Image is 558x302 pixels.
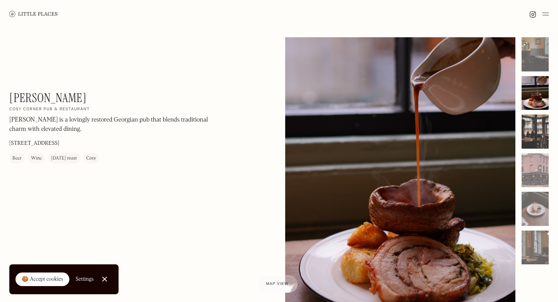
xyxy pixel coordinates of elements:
a: Close Cookie Popup [97,271,112,287]
a: 🍪 Accept cookies [15,272,69,286]
span: Map view [266,282,289,286]
div: 🍪 Accept cookies [22,276,63,283]
p: [STREET_ADDRESS] [9,140,59,148]
h1: [PERSON_NAME] [9,90,86,105]
p: [PERSON_NAME] is a lovingly restored Georgian pub that blends traditional charm with elevated din... [9,116,219,134]
div: Beer [12,155,22,163]
a: Map view [257,276,298,293]
div: [DATE] roast [51,155,77,163]
a: Settings [76,271,94,288]
h2: Cosy corner pub & restaurant [9,107,90,113]
div: Settings [76,276,94,282]
div: Wine [31,155,42,163]
div: Cosy [86,155,96,163]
